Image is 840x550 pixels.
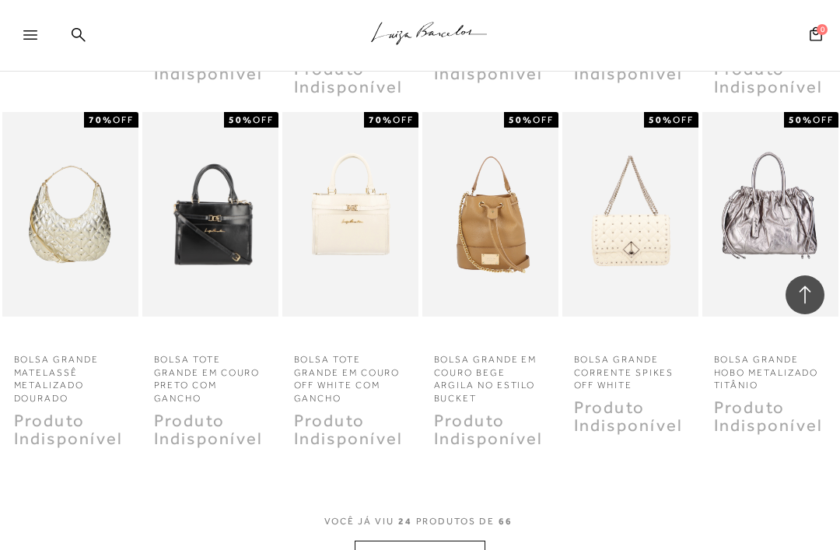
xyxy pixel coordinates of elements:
[2,344,138,405] a: BOLSA GRANDE MATELASSÊ METALIZADO DOURADO
[817,24,828,35] span: 0
[422,344,558,405] a: BOLSA GRANDE EM COURO BEGE ARGILA NO ESTILO BUCKET
[113,114,134,125] span: OFF
[369,114,393,125] strong: 70%
[284,114,417,314] img: BOLSA TOTE GRANDE EM COURO OFF WHITE COM GANCHO
[564,114,697,314] a: BOLSA GRANDE CORRENTE SPIKES OFF WHITE BOLSA GRANDE CORRENTE SPIKES OFF WHITE
[144,114,277,314] a: BOLSA TOTE GRANDE EM COURO PRETO COM GANCHO BOLSA TOTE GRANDE EM COURO PRETO COM GANCHO
[704,114,837,314] a: BOLSA GRANDE HOBO METALIZADO TITÂNIO BOLSA GRANDE HOBO METALIZADO TITÂNIO
[562,344,698,392] a: BOLSA GRANDE CORRENTE SPIKES OFF WHITE
[789,114,813,125] strong: 50%
[564,114,697,314] img: BOLSA GRANDE CORRENTE SPIKES OFF WHITE
[142,344,278,405] a: BOLSA TOTE GRANDE EM COURO PRETO COM GANCHO
[154,411,264,448] span: Produto Indisponível
[253,114,274,125] span: OFF
[424,114,557,314] img: BOLSA GRANDE EM COURO BEGE ARGILA NO ESTILO BUCKET
[144,114,277,314] img: BOLSA TOTE GRANDE EM COURO PRETO COM GANCHO
[14,411,124,448] span: Produto Indisponível
[574,398,684,435] span: Produto Indisponível
[499,516,513,527] span: 66
[284,114,417,314] a: BOLSA TOTE GRANDE EM COURO OFF WHITE COM GANCHO BOLSA TOTE GRANDE EM COURO OFF WHITE COM GANCHO
[393,114,414,125] span: OFF
[702,344,838,392] a: BOLSA GRANDE HOBO METALIZADO TITÂNIO
[714,59,824,96] span: Produto Indisponível
[424,114,557,314] a: BOLSA GRANDE EM COURO BEGE ARGILA NO ESTILO BUCKET BOLSA GRANDE EM COURO BEGE ARGILA NO ESTILO BU...
[434,46,544,83] span: Produto Indisponível
[89,114,113,125] strong: 70%
[714,398,824,435] span: Produto Indisponível
[533,114,554,125] span: OFF
[704,114,837,314] img: BOLSA GRANDE HOBO METALIZADO TITÂNIO
[434,411,544,448] span: Produto Indisponível
[294,59,404,96] span: Produto Indisponível
[398,516,412,527] span: 24
[324,516,516,527] span: VOCÊ JÁ VIU PRODUTOS DE
[574,46,684,83] span: Produto Indisponível
[4,114,137,314] a: BOLSA GRANDE MATELASSÊ METALIZADO DOURADO BOLSA GRANDE MATELASSÊ METALIZADO DOURADO
[4,114,137,314] img: BOLSA GRANDE MATELASSÊ METALIZADO DOURADO
[294,411,404,448] span: Produto Indisponível
[805,26,827,47] button: 0
[229,114,253,125] strong: 50%
[154,46,264,83] span: Produto Indisponível
[813,114,834,125] span: OFF
[509,114,533,125] strong: 50%
[282,344,418,405] a: BOLSA TOTE GRANDE EM COURO OFF WHITE COM GANCHO
[649,114,673,125] strong: 50%
[673,114,694,125] span: OFF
